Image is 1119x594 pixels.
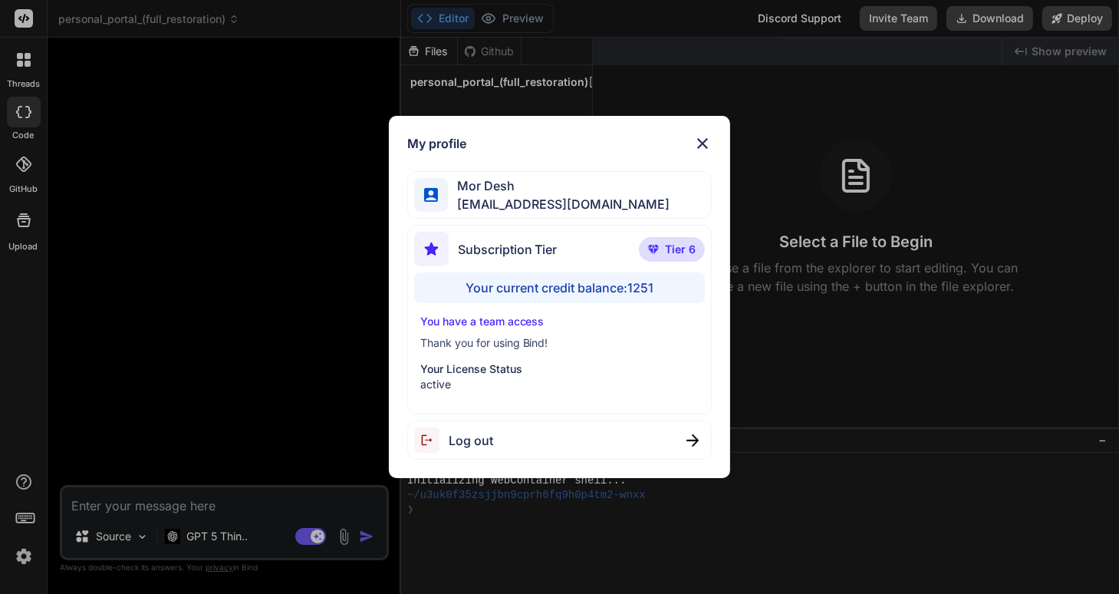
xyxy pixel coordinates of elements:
img: close [693,134,712,153]
p: Thank you for using Bind! [420,335,699,351]
p: You have a team access [420,314,699,329]
p: Your License Status [420,361,699,377]
span: [EMAIL_ADDRESS][DOMAIN_NAME] [448,195,670,213]
img: logout [414,427,449,453]
img: premium [648,245,659,254]
span: Mor Desh [448,177,670,195]
div: Your current credit balance: 1251 [414,272,706,303]
h1: My profile [407,134,466,153]
span: Tier 6 [665,242,696,257]
img: profile [424,188,439,203]
span: Log out [449,431,493,450]
img: close [686,434,699,447]
span: Subscription Tier [458,240,558,259]
p: active [420,377,699,392]
img: subscription [414,232,449,266]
